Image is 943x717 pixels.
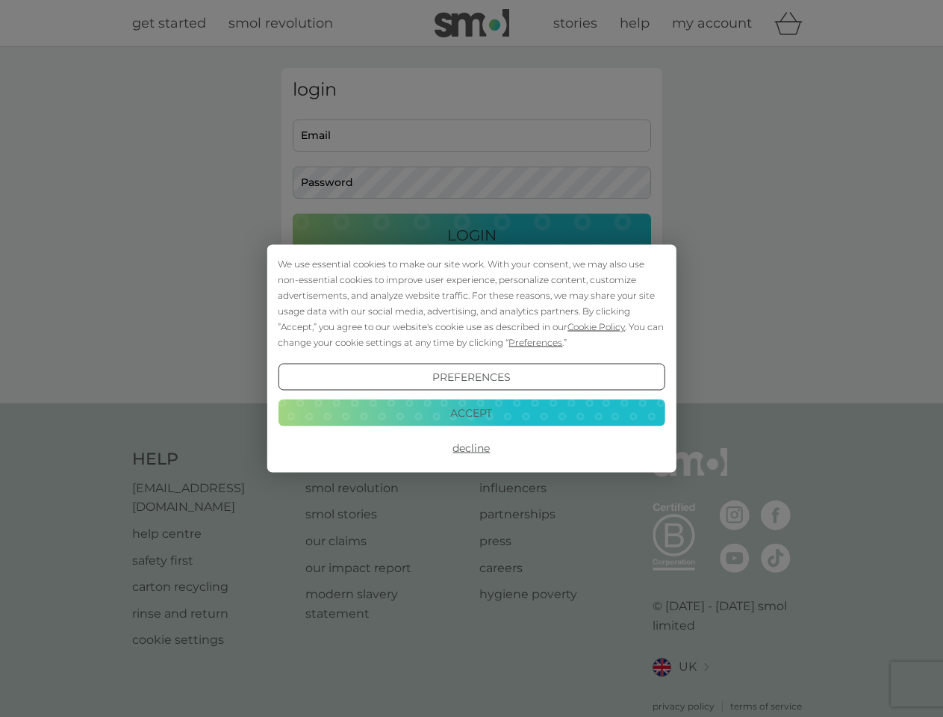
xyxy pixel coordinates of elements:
[278,435,665,462] button: Decline
[278,364,665,391] button: Preferences
[567,321,625,332] span: Cookie Policy
[278,256,665,350] div: We use essential cookies to make our site work. With your consent, we may also use non-essential ...
[267,245,676,473] div: Cookie Consent Prompt
[278,399,665,426] button: Accept
[508,337,562,348] span: Preferences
